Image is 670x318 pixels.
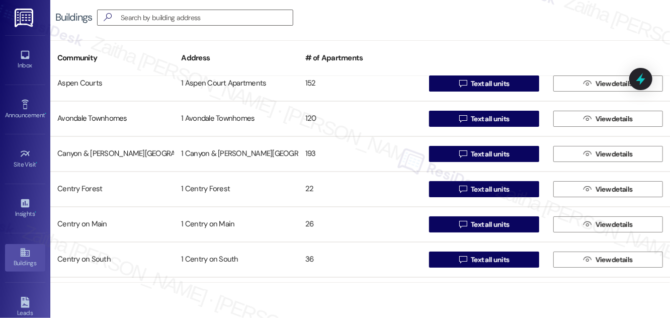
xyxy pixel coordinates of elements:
button: Text all units [429,111,539,127]
i:  [583,220,591,228]
i:  [459,220,467,228]
span: • [36,160,38,167]
a: Inbox [5,46,45,73]
span: View details [596,255,633,265]
button: Text all units [429,146,539,162]
button: View details [553,146,663,162]
i:  [583,185,591,193]
span: View details [596,219,633,230]
i:  [459,115,467,123]
button: View details [553,181,663,197]
img: ResiDesk Logo [15,9,35,27]
div: Avondale Townhomes [50,109,174,129]
button: View details [553,216,663,232]
span: • [35,209,36,216]
i:  [100,12,116,23]
div: Buildings [55,12,92,23]
div: 120 [298,109,422,129]
i:  [459,79,467,88]
span: Text all units [471,78,509,89]
button: Text all units [429,75,539,92]
i:  [583,79,591,88]
i:  [583,256,591,264]
i:  [583,150,591,158]
div: 22 [298,179,422,199]
div: # of Apartments [298,46,422,70]
i:  [459,185,467,193]
button: View details [553,252,663,268]
a: Site Visit • [5,145,45,173]
span: Text all units [471,184,509,195]
div: 1 Centry Forest [174,179,298,199]
div: 193 [298,144,422,164]
span: • [45,110,46,117]
div: Centry Forest [50,179,174,199]
i:  [583,115,591,123]
button: Text all units [429,216,539,232]
span: Text all units [471,149,509,160]
div: 1 Centry on Main [174,214,298,234]
span: Text all units [471,114,509,124]
button: Text all units [429,181,539,197]
div: Aspen Courts [50,73,174,94]
span: View details [596,114,633,124]
span: View details [596,78,633,89]
div: 26 [298,214,422,234]
button: View details [553,75,663,92]
input: Search by building address [121,11,293,25]
span: View details [596,149,633,160]
i:  [459,256,467,264]
div: 1 Canyon & [PERSON_NAME][GEOGRAPHIC_DATA] [174,144,298,164]
div: Canyon & [PERSON_NAME][GEOGRAPHIC_DATA] [50,144,174,164]
div: 1 Aspen Court Apartments [174,73,298,94]
div: Community [50,46,174,70]
button: Text all units [429,252,539,268]
span: Text all units [471,255,509,265]
span: View details [596,184,633,195]
div: Address [174,46,298,70]
div: 152 [298,73,422,94]
div: 1 Centry on South [174,250,298,270]
div: 36 [298,250,422,270]
button: View details [553,111,663,127]
div: 1 Avondale Townhomes [174,109,298,129]
a: Buildings [5,244,45,271]
div: Centry on South [50,250,174,270]
i:  [459,150,467,158]
a: Insights • [5,195,45,222]
div: Centry on Main [50,214,174,234]
span: Text all units [471,219,509,230]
